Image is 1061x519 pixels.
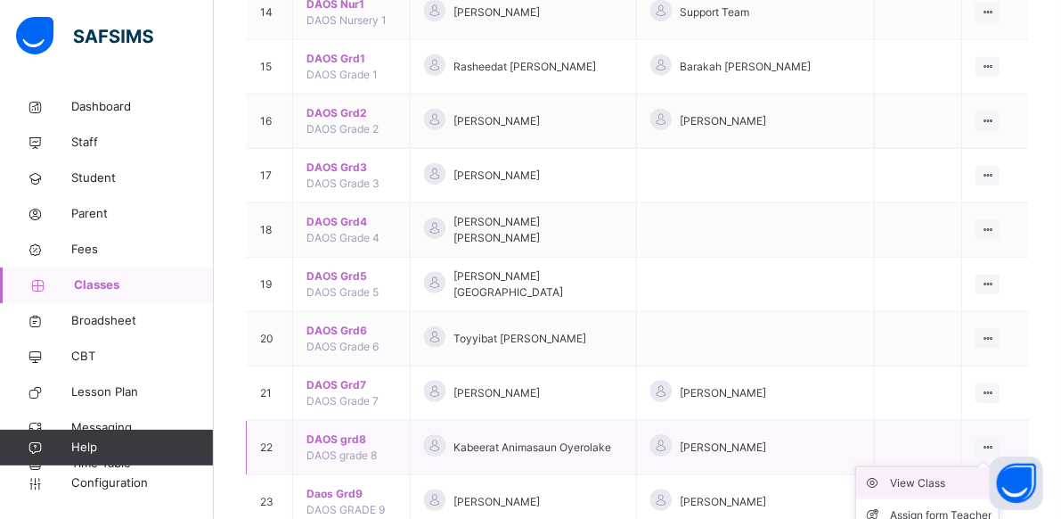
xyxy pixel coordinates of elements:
span: [PERSON_NAME] [681,385,767,401]
span: CBT [71,348,214,366]
span: DAOS Grade 4 [306,231,380,244]
span: DAOS grade 8 [306,449,377,462]
span: [PERSON_NAME] [454,494,541,510]
span: DAOS grd8 [306,432,396,448]
span: DAOS Grd3 [306,160,396,176]
span: DAOS Grd1 [306,51,396,67]
span: DAOS Grd7 [306,377,396,393]
td: 19 [247,258,293,312]
td: 17 [247,149,293,203]
span: [PERSON_NAME] [454,4,541,21]
span: Configuration [71,474,213,492]
span: Broadsheet [71,312,214,330]
span: Toyyibat [PERSON_NAME] [454,331,587,347]
span: DAOS Grd6 [306,323,396,339]
span: [PERSON_NAME] [PERSON_NAME] [454,214,623,246]
span: [PERSON_NAME] [681,440,767,456]
span: DAOS Grd4 [306,214,396,230]
span: DAOS Grd5 [306,268,396,284]
span: Support Team [681,4,750,21]
span: Dashboard [71,98,214,116]
span: Rasheedat [PERSON_NAME] [454,59,597,75]
span: DAOS Grade 2 [306,122,379,136]
img: safsims [16,17,153,54]
span: Barakah [PERSON_NAME] [681,59,812,75]
span: Parent [71,205,214,223]
span: Daos Grd9 [306,486,396,502]
td: 15 [247,40,293,95]
span: DAOS Grade 3 [306,177,380,190]
span: Classes [74,276,214,294]
td: 20 [247,312,293,367]
span: DAOS Grd2 [306,105,396,121]
td: 21 [247,367,293,421]
span: [PERSON_NAME] [681,494,767,510]
span: [PERSON_NAME] [454,385,541,401]
span: Lesson Plan [71,383,214,401]
span: DAOS Nursery 1 [306,13,387,27]
span: Kabeerat Animasaun Oyerolake [454,440,612,456]
span: Messaging [71,419,214,437]
span: [PERSON_NAME] [454,113,541,129]
td: 22 [247,421,293,475]
span: DAOS Grade 1 [306,68,378,81]
span: Fees [71,241,214,259]
span: DAOS Grade 6 [306,340,379,353]
span: [PERSON_NAME] [681,113,767,129]
span: [PERSON_NAME] [454,168,541,184]
span: Help [71,439,213,457]
span: Student [71,169,214,187]
button: Open asap [990,457,1043,510]
span: DAOS Grade 7 [306,394,379,408]
td: 16 [247,95,293,149]
span: DAOS GRADE 9 [306,503,385,516]
span: [PERSON_NAME][GEOGRAPHIC_DATA] [454,268,623,301]
div: View Class [890,474,992,492]
span: Staff [71,134,214,152]
span: DAOS Grade 5 [306,285,379,299]
td: 18 [247,203,293,258]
